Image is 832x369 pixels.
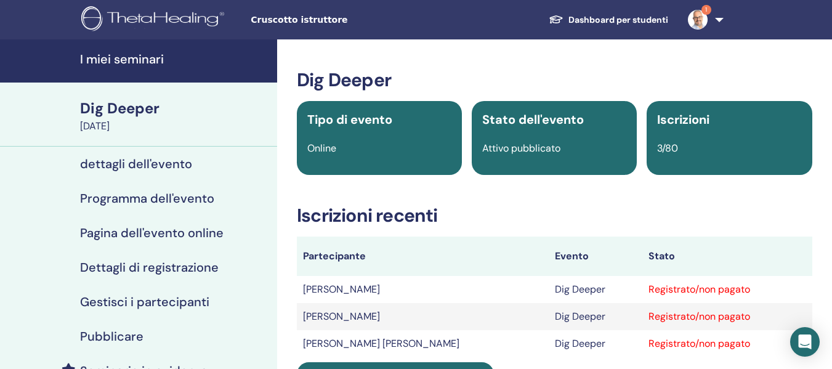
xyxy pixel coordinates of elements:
[297,237,549,276] th: Partecipante
[790,327,820,357] div: Open Intercom Messenger
[539,9,678,31] a: Dashboard per studenti
[648,309,806,324] div: Registrato/non pagato
[307,142,336,155] span: Online
[657,142,678,155] span: 3/80
[549,303,642,330] td: Dig Deeper
[648,282,806,297] div: Registrato/non pagato
[297,69,812,91] h3: Dig Deeper
[297,276,549,303] td: [PERSON_NAME]
[297,205,812,227] h3: Iscrizioni recenti
[648,336,806,351] div: Registrato/non pagato
[549,237,642,276] th: Evento
[80,156,192,171] h4: dettagli dell'evento
[251,14,435,26] span: Cruscotto istruttore
[549,276,642,303] td: Dig Deeper
[80,260,219,275] h4: Dettagli di registrazione
[549,330,642,357] td: Dig Deeper
[701,5,711,15] span: 1
[80,191,214,206] h4: Programma dell'evento
[80,329,143,344] h4: Pubblicare
[688,10,708,30] img: default.jpg
[81,6,228,34] img: logo.png
[482,112,584,128] span: Stato dell'evento
[657,112,709,128] span: Iscrizioni
[80,225,224,240] h4: Pagina dell'evento online
[549,14,563,25] img: graduation-cap-white.svg
[73,98,277,134] a: Dig Deeper[DATE]
[80,119,270,134] div: [DATE]
[80,294,209,309] h4: Gestisci i partecipanti
[482,142,560,155] span: Attivo pubblicato
[297,330,549,357] td: [PERSON_NAME] [PERSON_NAME]
[307,112,392,128] span: Tipo di evento
[642,237,812,276] th: Stato
[80,52,270,67] h4: I miei seminari
[80,98,270,119] div: Dig Deeper
[297,303,549,330] td: [PERSON_NAME]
